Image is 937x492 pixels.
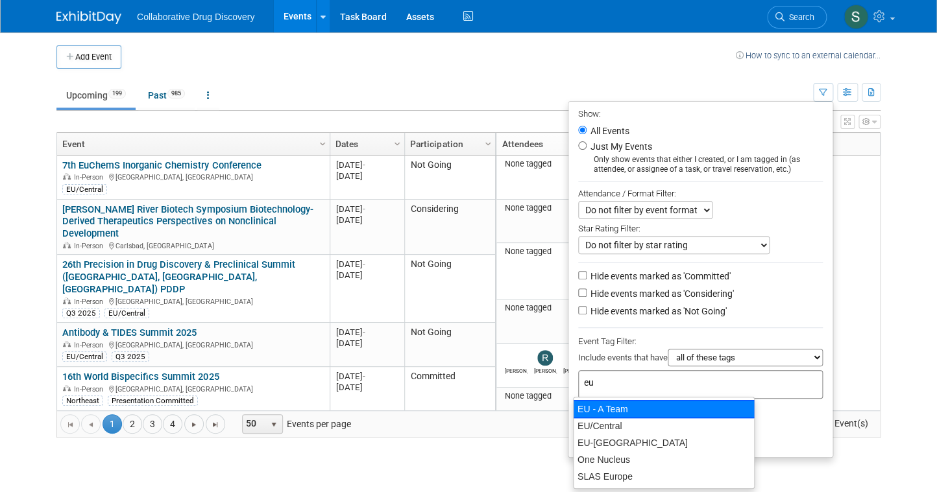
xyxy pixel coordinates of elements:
div: [DATE] [335,215,398,226]
div: [GEOGRAPHIC_DATA], [GEOGRAPHIC_DATA] [62,339,324,350]
span: Column Settings [392,139,402,149]
label: Hide events marked as 'Not Going' [588,305,727,318]
span: Go to the last page [210,419,221,430]
div: [DATE] [335,270,398,281]
td: Committed [404,367,495,411]
span: 50 [243,415,265,433]
a: Upcoming199 [56,83,136,108]
span: Search [785,12,814,22]
div: Only show events that either I created, or I am tagged in (as attendee, or assignee of a task, or... [578,155,823,174]
span: 985 [167,89,185,99]
td: Not Going [404,323,495,367]
a: Participation [410,133,487,155]
img: Ralf Felsner [508,350,524,366]
span: In-Person [74,173,107,182]
span: In-Person [74,341,107,349]
span: select [269,419,279,430]
span: Column Settings [483,139,493,149]
div: [DATE] [335,259,398,270]
a: Go to the last page [206,414,225,434]
a: Column Settings [316,133,330,152]
div: [DATE] [335,382,398,393]
div: Q3 2025 [62,308,100,318]
span: Go to the next page [189,419,199,430]
span: Events per page [226,414,364,434]
span: - [362,160,365,170]
span: Collaborative Drug Discovery [137,12,254,22]
a: Antibody & TIDES Summit 2025 [62,327,197,338]
div: Presentation Committed [108,395,198,406]
a: 4 [163,414,182,434]
div: Bobby Kotak-Thorn [563,366,586,374]
a: 26th Precision in Drug Discovery & Preclinical Summit ([GEOGRAPHIC_DATA], [GEOGRAPHIC_DATA], [GEO... [62,259,295,295]
img: In-Person Event [63,341,71,347]
a: 2 [123,414,142,434]
a: Column Settings [391,133,405,152]
span: In-Person [74,298,107,306]
a: Column Settings [481,133,496,152]
div: SLAS Europe [574,468,754,485]
div: [DATE] [335,204,398,215]
input: Type tag and hit enter [584,376,766,389]
td: Considering [404,200,495,255]
img: Bobby Kotak-Thorn [566,350,582,366]
span: - [362,327,365,337]
div: EU-[GEOGRAPHIC_DATA] [574,434,754,451]
div: [DATE] [335,371,398,382]
label: Hide events marked as 'Committed' [588,270,731,283]
img: Ryan Censullo [537,350,553,366]
a: Go to the next page [184,414,204,434]
div: EU/Central [62,351,107,362]
img: In-Person Event [63,385,71,392]
a: Go to the previous page [81,414,101,434]
div: [GEOGRAPHIC_DATA], [GEOGRAPHIC_DATA] [62,171,324,182]
span: In-Person [74,242,107,250]
a: How to sync to an external calendar... [736,51,881,60]
a: 3 [143,414,162,434]
div: [DATE] [335,338,398,349]
span: - [362,259,365,269]
div: One Nucleus [574,451,754,468]
label: Hide events marked as 'Considering' [588,287,734,300]
span: In-Person [74,385,107,393]
div: Northeast [62,395,103,406]
div: Include events that have [578,349,823,370]
div: Carlsbad, [GEOGRAPHIC_DATA] [62,240,324,251]
div: [GEOGRAPHIC_DATA], [GEOGRAPHIC_DATA] [62,296,324,307]
div: EU/Central [104,308,149,318]
div: None tagged [502,203,622,213]
a: 16th World Bispecifics Summit 2025 [62,371,219,382]
td: Not Going [404,255,495,323]
div: None tagged [502,159,622,169]
button: Add Event [56,45,121,69]
span: 1 [103,414,122,434]
a: [PERSON_NAME] River Biotech Symposium Biotechnology-Derived Therapeutics Perspectives on Nonclini... [62,204,313,240]
div: Q3 2025 [112,351,149,362]
img: In-Person Event [63,173,71,180]
span: 199 [108,89,126,99]
div: EU/Central [62,184,107,194]
span: - [362,371,365,381]
span: - [362,204,365,214]
div: EU - A Team [573,400,755,418]
span: Column Settings [317,139,328,149]
img: In-Person Event [63,298,71,304]
div: None tagged [502,391,622,401]
div: Attendance / Format Filter: [578,186,823,201]
a: Search [767,6,827,29]
span: Go to the previous page [86,419,96,430]
div: Ryan Censullo [534,366,557,374]
span: Go to the first page [65,419,75,430]
div: None tagged [502,303,622,313]
div: Show: [578,105,823,121]
div: EU/Central [574,417,754,434]
a: Event [62,133,321,155]
a: Attendees [502,133,618,155]
img: Susana Tomasio [844,5,868,29]
a: Dates [335,133,396,155]
td: Not Going [404,156,495,200]
img: ExhibitDay [56,11,121,24]
div: Event Tag Filter: [578,334,823,349]
a: 7th EuChemS Inorganic Chemistry Conference [62,159,261,171]
div: [GEOGRAPHIC_DATA], [GEOGRAPHIC_DATA] [62,383,324,394]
